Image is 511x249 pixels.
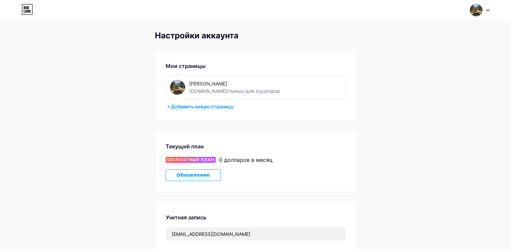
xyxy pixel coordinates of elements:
[470,4,482,16] img: куратор_only
[166,214,206,221] ya-tr-span: Учетная запись
[166,63,206,69] ya-tr-span: Мои страницы
[177,172,210,178] ya-tr-span: Обновление
[189,88,280,94] ya-tr-span: [DOMAIN_NAME]/только для кураторов
[167,104,233,109] ya-tr-span: + Добавить новую страницу
[166,169,221,181] button: Обновление
[167,157,214,162] ya-tr-span: БЕСПЛАТНЫЙ ПЛАН
[170,80,185,95] img: куратор_only
[155,31,239,40] ya-tr-span: Настройки аккаунта
[219,156,272,163] ya-tr-span: 0 долларов в месяц
[166,143,204,150] ya-tr-span: Текущий план
[189,81,227,86] ya-tr-span: [PERSON_NAME]
[166,227,345,241] input: Электронная почта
